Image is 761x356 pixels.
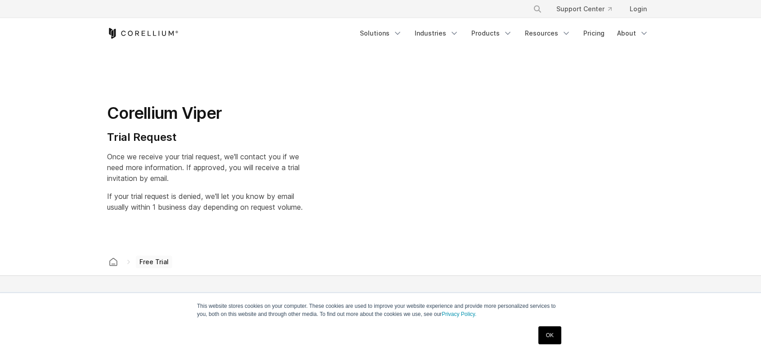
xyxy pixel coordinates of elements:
a: Privacy Policy. [442,311,476,317]
a: Pricing [578,25,610,41]
a: Products [466,25,518,41]
button: Search [529,1,546,17]
a: OK [538,326,561,344]
span: If your trial request is denied, we'll let you know by email usually within 1 business day depend... [107,192,303,212]
a: Corellium Home [107,28,179,39]
span: Once we receive your trial request, we'll contact you if we need more information. If approved, y... [107,152,300,183]
p: This website stores cookies on your computer. These cookies are used to improve your website expe... [197,302,564,318]
a: About [612,25,654,41]
a: Support Center [549,1,619,17]
a: Resources [519,25,576,41]
h4: Trial Request [107,131,303,144]
span: Free Trial [136,256,172,268]
div: Navigation Menu [522,1,654,17]
a: Corellium home [105,256,121,268]
a: Solutions [354,25,407,41]
h1: Corellium Viper [107,103,303,123]
div: Navigation Menu [354,25,654,41]
a: Login [622,1,654,17]
a: Industries [409,25,464,41]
